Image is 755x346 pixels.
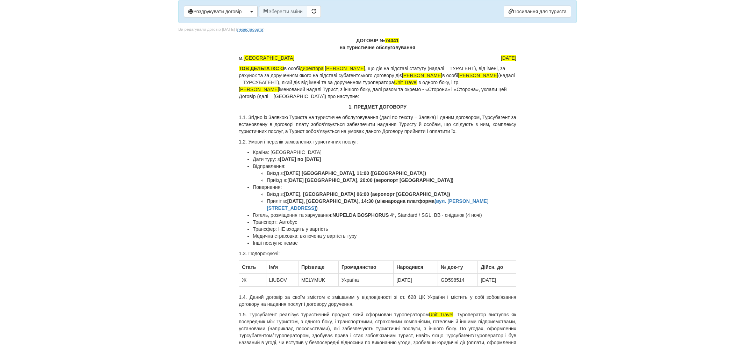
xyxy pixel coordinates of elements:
[267,191,516,198] li: Виїзд з:
[429,312,453,317] span: Unit Travel
[458,73,498,78] span: [PERSON_NAME]
[325,66,365,71] span: [PERSON_NAME]
[259,6,307,17] button: Зберегти зміни
[253,156,516,163] li: Дати туру: з
[253,233,516,240] li: Медична страховка: включена у вартість туру
[253,226,516,233] li: Трансфер: НЕ входить у вартість
[298,274,338,287] td: MELYMUK
[239,87,506,99] span: іменований надалі Турист, з іншого боку, далі разом та окремо - «Сторони» і «Сторона», уклали цей...
[478,274,516,287] td: [DATE]
[284,191,450,197] b: [DATE], [GEOGRAPHIC_DATA] 06:00 (аеропорт [GEOGRAPHIC_DATA])
[237,27,263,32] a: перестворити
[394,261,438,274] th: Народився
[239,103,516,110] p: 1. ПРЕДМЕТ ДОГОВОРУ
[239,54,294,61] span: м.
[267,198,488,211] b: [DATE], [GEOGRAPHIC_DATA], 14:30 (міжнародна платформа )
[239,138,516,145] p: 1.2. Умови і перелік замовлених туристичних послуг:
[438,274,478,287] td: GD598514
[267,177,516,184] li: Приїзд в:
[332,212,393,218] b: NUPELDA BOSPHORUS 4
[239,274,266,287] td: Ж
[253,212,516,219] li: Готель, розміщення та харчування: *, Standard / SGL, BB - сніданок (4 ночі)
[239,294,516,308] p: 1.4. Даний договір за своїм змістом є змішаним у відповідності зі ст. 628 ЦК України і містить у ...
[239,114,516,135] p: 1.1. Згідно із Заявкою Туриста на туристичне обслуговування (далі по тексту – Заявка) і даним дог...
[239,87,279,92] span: [PERSON_NAME]
[253,163,516,184] li: Відправлення:
[284,66,300,71] span: в особі
[267,198,516,212] li: Приліт в:
[266,261,298,274] th: Ім'я
[504,6,571,17] a: Посилання для туриста
[287,177,453,183] b: [DATE] [GEOGRAPHIC_DATA], 20:00 (аеропорт [GEOGRAPHIC_DATA])
[253,149,516,156] li: Країна: [GEOGRAPHIC_DATA]
[253,184,516,212] li: Повернення:
[239,66,284,71] span: ТОВ ДЕЛЬТА ІКС О
[284,170,426,176] b: [DATE] [GEOGRAPHIC_DATA], 11:00 ([GEOGRAPHIC_DATA])
[279,80,394,85] span: , який діє від імені та за дорученням туроператора
[178,27,265,32] div: Ви редагували договір [DATE] ( )
[300,66,323,71] span: директора
[385,38,399,43] span: 74041
[253,219,516,226] li: Транспорт: Автобус
[402,73,442,78] span: [PERSON_NAME]
[339,261,394,274] th: Громадянство
[501,55,516,61] span: [DATE]
[478,261,516,274] th: Дійсн. до
[280,156,321,162] b: [DATE] по [DATE]
[442,73,458,78] span: в особі
[239,261,266,274] th: Стать
[266,274,298,287] td: LIUBOV
[239,37,516,51] p: ДОГОВІР № на туристичне обслуговування
[298,261,338,274] th: Прiзвище
[419,80,460,85] span: з одного боку, і гр.
[339,274,394,287] td: Україна
[239,250,516,257] p: 1.3. Подорожуючі:
[394,274,438,287] td: [DATE]
[438,261,478,274] th: № док-ту
[239,66,505,78] span: , що діє на підставі статуту (надалі – ТУРАГЕНТ), від імені, за рахунок та за дорученням якого на...
[244,55,295,61] span: [GEOGRAPHIC_DATA]
[184,6,246,17] button: Роздрукувати договір
[394,80,417,85] span: Unit Travel
[267,170,516,177] li: Виїзд з:
[253,240,516,246] li: Інші послуги: немає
